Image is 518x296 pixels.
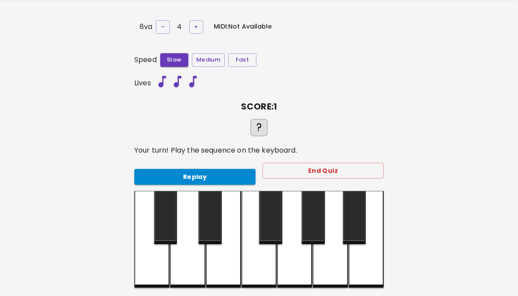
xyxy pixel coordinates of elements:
h6: 4 [177,21,182,33]
p: Your turn! Play the sequence on the keyboard. [134,146,384,156]
h6: SCORE: 1 [134,100,384,114]
div: ? [250,119,268,137]
button: Medium [192,54,225,67]
h6: 8va [140,21,152,33]
button: + [189,21,203,34]
h6: MIDI: Not Available [214,22,272,32]
button: – [156,21,170,34]
h6: Lives [134,77,151,90]
button: End Quiz [263,163,384,179]
button: Fast [228,54,256,67]
h6: Speed [134,54,157,66]
button: Replay [134,169,255,186]
button: Slow [160,54,188,67]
